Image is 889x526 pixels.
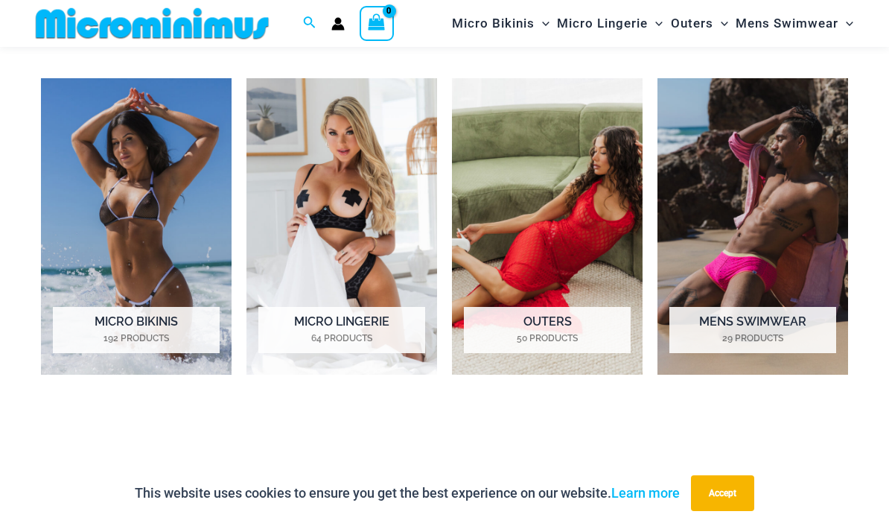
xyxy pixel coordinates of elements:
[691,475,754,511] button: Accept
[303,14,316,33] a: Search icon link
[452,78,643,375] a: Visit product category Outers
[246,78,437,375] img: Micro Lingerie
[258,307,425,353] h2: Micro Lingerie
[360,6,394,40] a: View Shopping Cart, empty
[135,482,680,504] p: This website uses cookies to ensure you get the best experience on our website.
[535,4,549,42] span: Menu Toggle
[611,485,680,501] a: Learn more
[41,414,848,526] iframe: TrustedSite Certified
[246,78,437,375] a: Visit product category Micro Lingerie
[53,307,220,353] h2: Micro Bikinis
[732,4,857,42] a: Mens SwimwearMenu ToggleMenu Toggle
[553,4,666,42] a: Micro LingerieMenu ToggleMenu Toggle
[41,78,232,375] a: Visit product category Micro Bikinis
[648,4,663,42] span: Menu Toggle
[736,4,838,42] span: Mens Swimwear
[53,332,220,345] mark: 192 Products
[448,4,553,42] a: Micro BikinisMenu ToggleMenu Toggle
[669,332,836,345] mark: 29 Products
[669,307,836,353] h2: Mens Swimwear
[657,78,848,375] img: Mens Swimwear
[41,78,232,375] img: Micro Bikinis
[671,4,713,42] span: Outers
[30,7,275,40] img: MM SHOP LOGO FLAT
[452,78,643,375] img: Outers
[331,17,345,31] a: Account icon link
[446,2,859,45] nav: Site Navigation
[464,332,631,345] mark: 50 Products
[557,4,648,42] span: Micro Lingerie
[657,78,848,375] a: Visit product category Mens Swimwear
[667,4,732,42] a: OutersMenu ToggleMenu Toggle
[713,4,728,42] span: Menu Toggle
[452,4,535,42] span: Micro Bikinis
[464,307,631,353] h2: Outers
[838,4,853,42] span: Menu Toggle
[258,332,425,345] mark: 64 Products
